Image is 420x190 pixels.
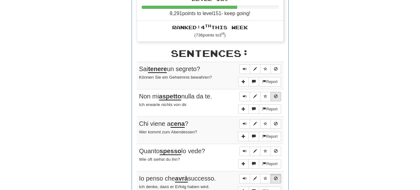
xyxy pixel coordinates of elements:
[139,65,200,73] span: Sai un segreto?
[259,104,281,114] button: Report
[238,104,281,114] div: More sentence controls
[239,64,281,74] div: Sentence controls
[238,104,249,114] button: Add sentence to collection
[148,65,167,73] u: tenere
[139,175,216,182] span: Io penso che successo.
[239,92,250,101] button: Play sentence audio
[239,119,250,129] button: Play sentence audio
[239,147,281,156] div: Sentence controls
[260,92,271,101] button: Toggle favorite
[238,77,249,87] button: Add sentence to collection
[238,159,249,169] button: Add sentence to collection
[259,159,281,169] button: Report
[238,132,249,141] button: Add sentence to collection
[250,119,260,129] button: Edit sentence
[139,157,180,162] small: Wie oft siehst du ihn?
[239,64,250,74] button: Play sentence audio
[159,93,181,100] u: aspetto
[139,130,197,134] small: Wer kommt zum Abendessen?
[270,64,281,74] button: Toggle ignore
[175,175,188,182] u: avrà
[137,48,284,59] h2: Sentences:
[139,93,212,100] span: Non mi nulla da te.
[238,77,281,87] div: More sentence controls
[260,119,271,129] button: Toggle favorite
[171,120,185,128] u: cena
[250,92,260,101] button: Edit sentence
[250,64,260,74] button: Edit sentence
[194,33,226,37] small: ( 736 points to 3 )
[239,174,281,183] div: Sentence controls
[270,174,281,183] button: Toggle ignore
[270,119,281,129] button: Toggle ignore
[139,75,212,80] small: Können Sie ein Geheimnis bewahren?
[239,174,250,183] button: Play sentence audio
[239,92,281,101] div: Sentence controls
[239,147,250,156] button: Play sentence audio
[172,24,248,30] span: Ranked: 4 this week
[205,24,211,28] sup: th
[259,77,281,87] button: Report
[139,120,188,128] span: Chi viene a ?
[260,174,271,183] button: Toggle favorite
[139,102,188,107] small: Ich erwarte nichts von dir.
[270,92,281,101] button: Toggle ignore
[221,32,224,35] sup: rd
[160,148,181,155] u: spesso
[238,132,281,141] div: More sentence controls
[239,119,281,129] div: Sentence controls
[259,132,281,141] button: Report
[238,159,281,169] div: More sentence controls
[270,147,281,156] button: Toggle ignore
[250,147,260,156] button: Edit sentence
[260,147,271,156] button: Toggle favorite
[260,64,271,74] button: Toggle favorite
[139,148,205,155] span: Quanto lo vede?
[250,174,260,183] button: Edit sentence
[139,184,210,189] small: Ich denke, dass er Erfolg haben wird.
